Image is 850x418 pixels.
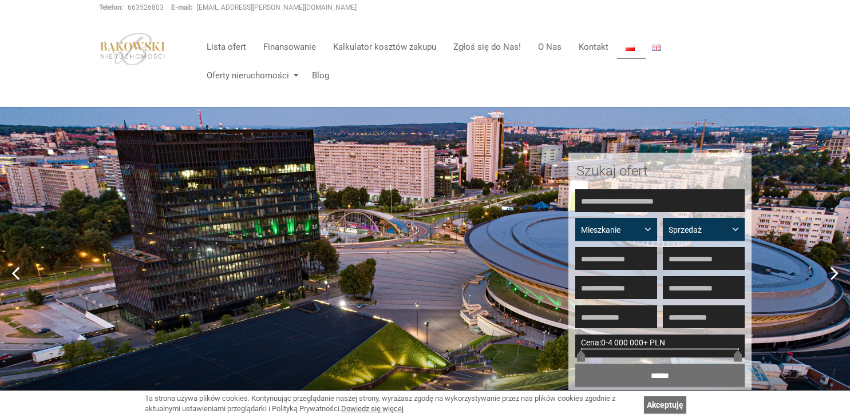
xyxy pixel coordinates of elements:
a: 663526803 [128,3,164,11]
span: Mieszkanie [581,224,643,236]
a: Lista ofert [198,35,255,58]
a: Blog [303,64,329,87]
strong: E-mail: [171,3,192,11]
strong: Telefon: [99,3,123,11]
img: English [652,45,661,51]
a: O Nas [529,35,570,58]
span: 4 000 000+ PLN [608,338,665,347]
span: Sprzedaż [669,224,730,236]
a: Zgłoś się do Nas! [445,35,529,58]
a: Kontakt [570,35,617,58]
div: Ta strona używa plików cookies. Kontynuując przeglądanie naszej strony, wyrażasz zgodę na wykorzy... [145,393,638,415]
a: Kalkulator kosztów zakupu [325,35,445,58]
a: [EMAIL_ADDRESS][PERSON_NAME][DOMAIN_NAME] [197,3,357,11]
img: Polski [626,45,635,51]
a: Dowiedz się więcej [341,404,404,413]
a: Oferty nieruchomości [198,64,303,87]
img: logo [99,33,167,66]
h2: Szukaj ofert [576,164,744,178]
button: Mieszkanie [575,218,657,241]
a: Finansowanie [255,35,325,58]
button: Sprzedaż [663,218,745,241]
div: - [575,335,745,357]
span: Cena: [581,338,601,347]
span: 0 [601,338,606,347]
a: Akceptuję [644,396,686,413]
